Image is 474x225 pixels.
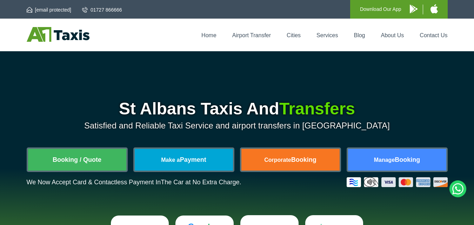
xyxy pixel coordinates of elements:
[27,179,241,186] p: We Now Accept Card & Contactless Payment In
[347,177,448,187] img: Credit And Debit Cards
[27,6,72,13] a: [email protected]
[279,99,355,118] span: Transfers
[27,100,448,117] h1: St Albans Taxis And
[316,32,338,38] a: Services
[381,32,404,38] a: About Us
[430,4,438,13] img: A1 Taxis iPhone App
[354,32,365,38] a: Blog
[232,32,271,38] a: Airport Transfer
[27,27,89,42] img: A1 Taxis St Albans LTD
[27,121,448,131] p: Satisfied and Reliable Taxi Service and airport transfers in [GEOGRAPHIC_DATA]
[360,5,401,14] p: Download Our App
[420,32,447,38] a: Contact Us
[28,149,126,171] a: Booking / Quote
[348,149,446,171] a: ManageBooking
[241,149,340,171] a: CorporateBooking
[374,157,395,163] span: Manage
[35,7,72,13] span: [email protected]
[161,179,241,186] span: The Car at No Extra Charge.
[201,32,216,38] a: Home
[410,5,418,13] img: A1 Taxis Android App
[287,32,301,38] a: Cities
[135,149,233,171] a: Make aPayment
[161,157,180,163] span: Make a
[82,6,122,13] a: 01727 866666
[264,157,291,163] span: Corporate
